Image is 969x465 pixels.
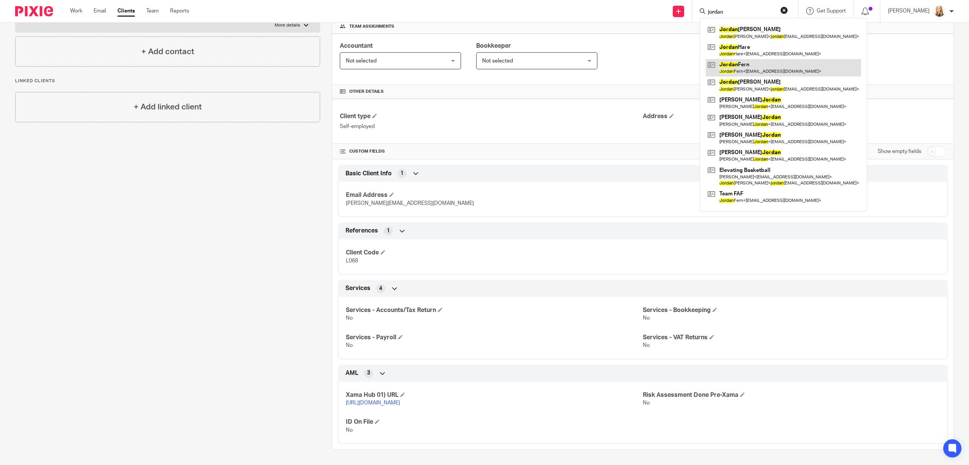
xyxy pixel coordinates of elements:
[340,123,643,130] p: Self-employed
[345,284,370,292] span: Services
[482,58,513,64] span: Not selected
[346,315,353,321] span: No
[345,369,358,377] span: AML
[340,112,643,120] h4: Client type
[70,7,82,15] a: Work
[94,7,106,15] a: Email
[707,9,775,16] input: Search
[400,170,403,177] span: 1
[888,7,930,15] p: [PERSON_NAME]
[643,343,650,348] span: No
[346,343,353,348] span: No
[780,6,788,14] button: Clear
[117,7,135,15] a: Clients
[387,227,390,235] span: 1
[141,46,194,58] h4: + Add contact
[643,400,650,406] span: No
[349,23,394,30] span: Team assignments
[878,148,921,155] label: Show empty fields
[340,43,373,49] span: Accountant
[379,285,382,292] span: 4
[643,334,940,342] h4: Services - VAT Returns
[346,58,377,64] span: Not selected
[346,391,643,399] h4: Xama Hub 01) URL
[346,418,643,426] h4: ID On File
[15,6,53,16] img: Pixie
[346,201,474,206] span: [PERSON_NAME][EMAIL_ADDRESS][DOMAIN_NAME]
[275,22,300,28] p: More details
[346,191,643,199] h4: Email Address
[643,112,946,120] h4: Address
[346,400,400,406] a: [URL][DOMAIN_NAME]
[346,334,643,342] h4: Services - Payroll
[340,148,643,154] h4: CUSTOM FIELDS
[643,391,940,399] h4: Risk Assessment Done Pre-Xama
[933,5,946,17] img: Headshot%20White%20Background.jpg
[345,170,392,178] span: Basic Client Info
[643,306,940,314] h4: Services - Bookkeeping
[817,8,846,14] span: Get Support
[346,306,643,314] h4: Services - Accounts/Tax Return
[346,249,643,257] h4: Client Code
[643,315,650,321] span: No
[345,227,378,235] span: References
[349,89,384,95] span: Other details
[170,7,189,15] a: Reports
[134,101,202,113] h4: + Add linked client
[15,78,320,84] p: Linked clients
[476,43,511,49] span: Bookkeeper
[346,258,358,264] span: L068
[346,428,353,433] span: No
[146,7,159,15] a: Team
[367,369,370,377] span: 3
